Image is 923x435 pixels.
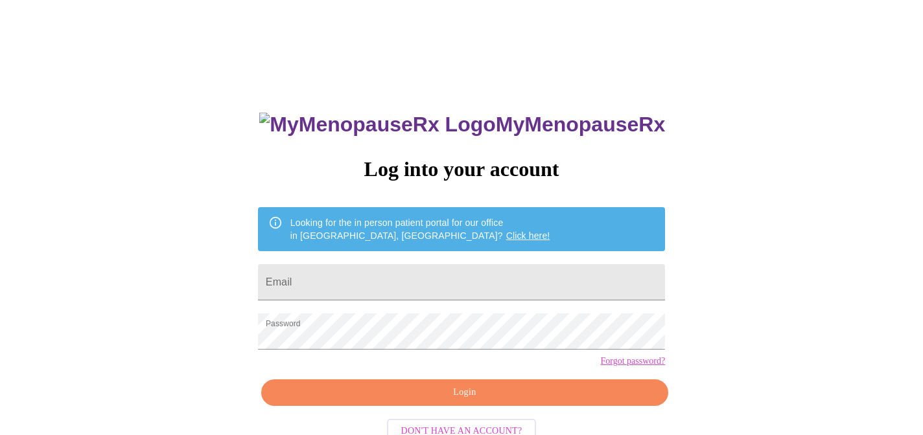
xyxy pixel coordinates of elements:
[506,230,550,241] a: Click here!
[259,113,495,137] img: MyMenopauseRx Logo
[261,379,668,406] button: Login
[290,211,550,247] div: Looking for the in person patient portal for our office in [GEOGRAPHIC_DATA], [GEOGRAPHIC_DATA]?
[258,157,665,181] h3: Log into your account
[276,385,653,401] span: Login
[259,113,665,137] h3: MyMenopauseRx
[600,356,665,366] a: Forgot password?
